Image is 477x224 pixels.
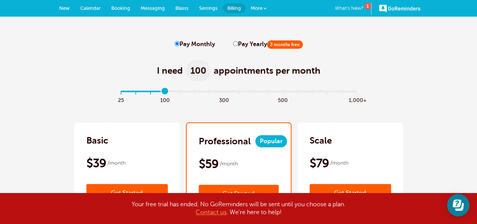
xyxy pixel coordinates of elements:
[158,95,172,104] span: 100
[330,159,348,168] span: /month
[364,3,371,9] div: 1
[349,95,364,104] span: 1,000+
[227,5,241,11] span: Billing
[175,5,189,11] span: Blasts
[199,185,279,203] a: Get Started
[111,5,130,11] span: Booking
[50,201,427,216] div: Your free trial has ended. No GoReminders will be sent until you choose a plan. . We're here to h...
[141,5,165,11] span: Messaging
[199,135,251,147] h2: Professional
[59,5,70,11] span: New
[175,41,215,48] label: Pay Monthly
[220,159,238,168] span: /month
[86,184,168,202] a: Get Started
[214,65,321,77] span: appointments per month
[310,156,329,171] span: $79
[113,95,128,104] span: 25
[447,194,469,216] iframe: Resource center
[233,41,238,46] input: Pay Yearly2 months free
[223,3,245,13] a: Billing
[310,184,391,202] a: Get Started
[80,5,101,11] span: Calendar
[275,95,290,104] span: 500
[267,40,303,49] span: 2 months free
[233,41,303,48] label: Pay Yearly
[86,156,106,171] span: $39
[199,5,218,11] span: Settings
[157,65,183,77] span: I need
[310,134,332,147] h2: Scale
[335,3,371,15] a: What's New?
[175,41,179,46] input: Pay Monthly
[199,156,219,171] span: $59
[255,135,287,147] span: Popular
[251,5,262,11] span: More
[186,60,211,81] span: 100
[86,134,108,147] h2: Basic
[107,159,126,168] span: /month
[196,209,227,216] a: Contact us
[216,95,231,104] span: 300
